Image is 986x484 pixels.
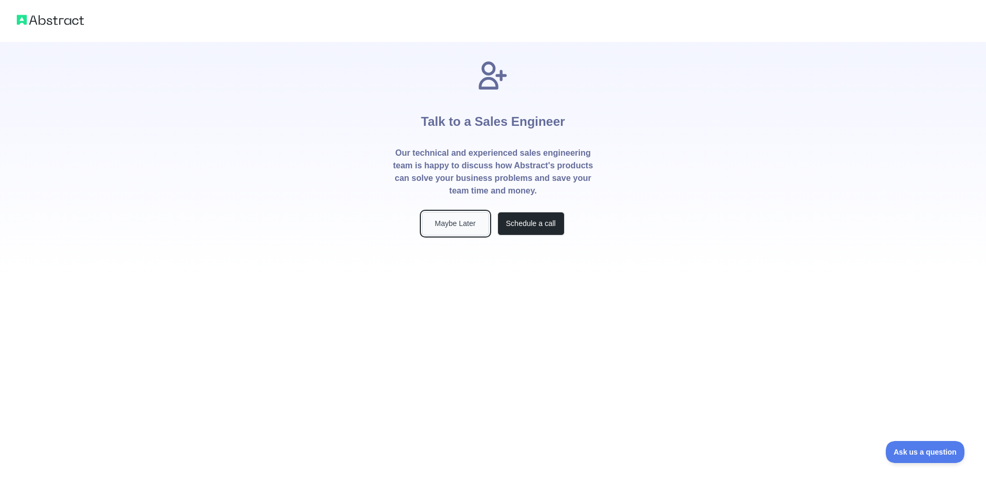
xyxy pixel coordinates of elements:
[886,441,965,463] iframe: Toggle Customer Support
[17,13,84,27] img: Abstract logo
[393,147,594,197] p: Our technical and experienced sales engineering team is happy to discuss how Abstract's products ...
[421,92,565,147] h1: Talk to a Sales Engineer
[497,212,565,235] button: Schedule a call
[422,212,489,235] button: Maybe Later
